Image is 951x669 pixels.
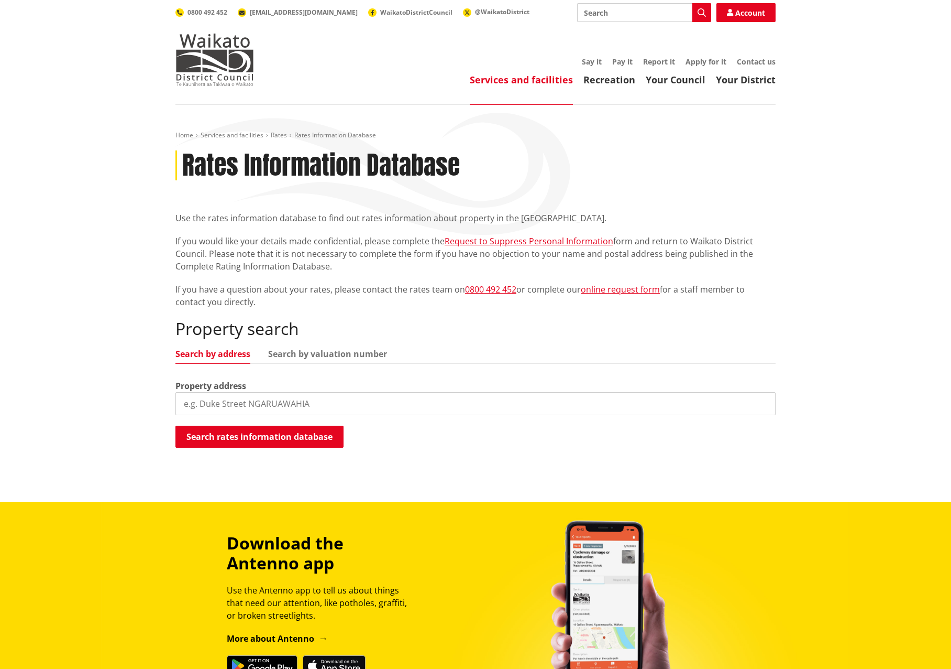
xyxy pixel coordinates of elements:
a: More about Antenno [227,633,328,644]
input: Search input [577,3,711,22]
input: e.g. Duke Street NGARUAWAHIA [175,392,776,415]
img: Waikato District Council - Te Kaunihera aa Takiwaa o Waikato [175,34,254,86]
span: [EMAIL_ADDRESS][DOMAIN_NAME] [250,8,358,17]
a: Report it [643,57,675,67]
a: Recreation [583,73,635,86]
p: If you would like your details made confidential, please complete the form and return to Waikato ... [175,235,776,273]
a: Search by address [175,350,250,358]
p: If you have a question about your rates, please contact the rates team on or complete our for a s... [175,283,776,308]
a: Account [716,3,776,22]
a: Services and facilities [470,73,573,86]
a: Your Council [646,73,705,86]
p: Use the Antenno app to tell us about things that need our attention, like potholes, graffiti, or ... [227,584,416,622]
a: Your District [716,73,776,86]
a: @WaikatoDistrict [463,7,529,16]
span: Rates Information Database [294,131,376,139]
a: 0800 492 452 [465,284,516,295]
a: Apply for it [685,57,726,67]
p: Use the rates information database to find out rates information about property in the [GEOGRAPHI... [175,212,776,224]
a: Services and facilities [201,131,263,139]
span: @WaikatoDistrict [475,7,529,16]
a: WaikatoDistrictCouncil [368,8,452,17]
a: Pay it [612,57,633,67]
a: Request to Suppress Personal Information [445,235,613,247]
a: [EMAIL_ADDRESS][DOMAIN_NAME] [238,8,358,17]
nav: breadcrumb [175,131,776,140]
a: Say it [582,57,602,67]
h1: Rates Information Database [182,150,460,181]
h2: Property search [175,319,776,339]
span: 0800 492 452 [187,8,227,17]
a: 0800 492 452 [175,8,227,17]
a: Home [175,131,193,139]
span: WaikatoDistrictCouncil [380,8,452,17]
label: Property address [175,380,246,392]
h3: Download the Antenno app [227,533,416,574]
a: Search by valuation number [268,350,387,358]
a: Contact us [737,57,776,67]
button: Search rates information database [175,426,344,448]
a: online request form [581,284,660,295]
a: Rates [271,131,287,139]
